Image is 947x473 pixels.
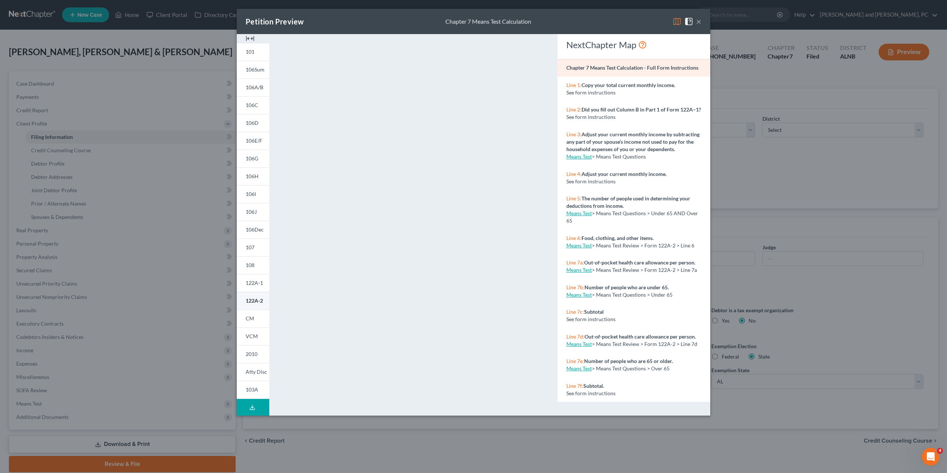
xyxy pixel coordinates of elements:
span: > Means Test Questions > Under 65 AND Over 65 [566,210,698,224]
strong: Copy your total current monthly income. [582,82,675,88]
span: 106H [246,173,259,179]
a: 106Sum [237,61,269,79]
a: Means Test [566,210,592,216]
span: > Means Test Questions [592,153,646,160]
span: See form instructions [566,178,616,184]
button: × [696,17,701,26]
span: Atty Disc [246,369,267,375]
span: 107 [246,244,255,250]
span: 101 [246,49,255,55]
span: 106Sum [246,66,264,73]
strong: Number of people who are 65 or older. [584,358,673,364]
span: 122A-2 [246,297,263,304]
div: Petition Preview [246,16,304,27]
strong: Did you fill out Column B in Part 1 of Form 122A–1? [582,106,701,113]
span: 108 [246,262,255,268]
span: Line 6: [566,235,582,241]
span: 106C [246,102,258,108]
a: Means Test [566,341,592,347]
img: help-close-5ba153eb36485ed6c1ea00a893f15db1cb9b99d6cae46e1a8edb6c62d00a1a76.svg [684,17,693,26]
span: Line 7d: [566,333,584,340]
a: Means Test [566,153,592,160]
span: 106E/F [246,137,262,144]
span: Line 7b: [566,284,584,290]
span: See form instructions [566,316,616,322]
strong: Out-of-pocket health care allowance per person. [584,333,696,340]
a: 122A-1 [237,274,269,292]
strong: The number of people used in determining your deductions from income. [566,195,690,209]
span: VCM [246,333,258,339]
strong: Out-of-pocket health care allowance per person. [584,259,695,266]
span: Line 7a: [566,259,584,266]
span: 106Dec [246,226,264,233]
span: Line 7c: [566,309,584,315]
span: > Means Test Questions > Under 65 [592,292,673,298]
span: 106A/B [246,84,263,90]
a: 106G [237,150,269,167]
strong: Chapter 7 Means Test Calculation - Full Form Instructions [566,64,698,71]
iframe: Intercom live chat [922,448,940,466]
img: expand-e0f6d898513216a626fdd78e52531dac95497ffd26381d4c15ee2fc46db09dca.svg [246,34,255,43]
span: CM [246,315,254,322]
span: 4 [937,448,943,454]
a: 101 [237,43,269,61]
a: VCM [237,327,269,345]
strong: Subtotal [584,309,604,315]
span: See form instructions [566,390,616,396]
iframe: <object ng-attr-data='[URL][DOMAIN_NAME]' type='application/pdf' width='100%' height='975px'></ob... [283,40,544,401]
a: 2010 [237,345,269,363]
span: Line 7e: [566,358,584,364]
a: 122A-2 [237,292,269,310]
a: 106I [237,185,269,203]
a: 106E/F [237,132,269,150]
img: map-eea8200ae884c6f1103ae1953ef3d486a96c86aabb227e865a55264e3737af1f.svg [673,17,681,26]
a: 106Dec [237,221,269,239]
a: 107 [237,239,269,256]
span: 103A [246,386,258,393]
span: Line 5: [566,195,582,201]
a: CM [237,310,269,327]
a: 106A/B [237,79,269,96]
span: > Means Test Questions > Over 65 [592,365,670,372]
strong: Adjust your current monthly income by subtracting any part of your spouse’s income not used to pa... [566,131,700,152]
a: Means Test [566,242,592,249]
a: 108 [237,256,269,274]
strong: Adjust your current monthly income. [582,171,667,177]
span: 106J [246,209,257,215]
a: Atty Disc [237,363,269,381]
span: Line 2: [566,106,582,113]
a: Means Test [566,365,592,372]
a: 106J [237,203,269,221]
strong: Subtotal. [583,383,604,389]
span: > Means Test Review > Form 122A-2 > Line 7d [592,341,697,347]
a: Means Test [566,267,592,273]
a: 106C [237,96,269,114]
a: 106D [237,114,269,132]
div: NextChapter Map [566,39,701,51]
span: 122A-1 [246,280,263,286]
a: 103A [237,381,269,399]
div: Chapter 7 Means Test Calculation [445,17,531,26]
span: > Means Test Review > Form 122A-2 > Line 7a [592,267,697,273]
span: Line 3: [566,131,582,137]
span: 2010 [246,351,257,357]
span: > Means Test Review > Form 122A-2 > Line 6 [592,242,694,249]
span: 106G [246,155,258,161]
span: See form instructions [566,114,616,120]
span: Line 7f: [566,383,583,389]
span: 106D [246,120,259,126]
strong: Number of people who are under 65. [584,284,669,290]
a: Means Test [566,292,592,298]
span: Line 1: [566,82,582,88]
strong: Food, clothing, and other items. [582,235,654,241]
a: 106H [237,167,269,185]
span: See form instructions [566,89,616,96]
span: 106I [246,191,256,197]
span: Line 4: [566,171,582,177]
